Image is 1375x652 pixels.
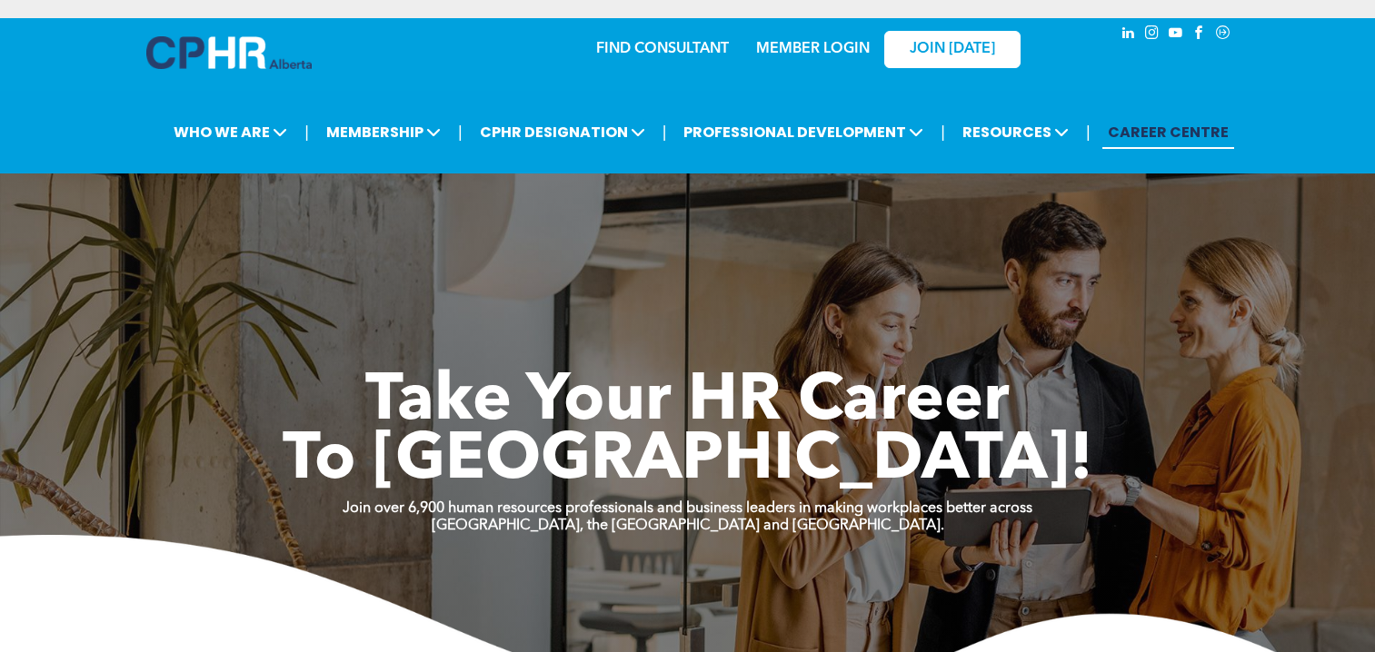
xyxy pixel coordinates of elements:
strong: [GEOGRAPHIC_DATA], the [GEOGRAPHIC_DATA] and [GEOGRAPHIC_DATA]. [432,519,944,533]
strong: Join over 6,900 human resources professionals and business leaders in making workplaces better ac... [343,501,1032,516]
img: A blue and white logo for cp alberta [146,36,312,69]
li: | [1086,114,1091,151]
a: MEMBER LOGIN [756,42,870,56]
span: RESOURCES [957,115,1074,149]
li: | [663,114,667,151]
a: Social network [1213,23,1233,47]
a: youtube [1166,23,1186,47]
a: facebook [1190,23,1210,47]
a: linkedin [1119,23,1139,47]
span: JOIN [DATE] [910,41,995,58]
span: To [GEOGRAPHIC_DATA]! [283,429,1093,494]
a: JOIN [DATE] [884,31,1021,68]
li: | [941,114,945,151]
a: FIND CONSULTANT [596,42,729,56]
span: CPHR DESIGNATION [474,115,651,149]
span: MEMBERSHIP [321,115,446,149]
li: | [304,114,309,151]
span: Take Your HR Career [365,370,1010,435]
a: instagram [1142,23,1162,47]
li: | [458,114,463,151]
a: CAREER CENTRE [1102,115,1234,149]
span: PROFESSIONAL DEVELOPMENT [678,115,929,149]
span: WHO WE ARE [168,115,293,149]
